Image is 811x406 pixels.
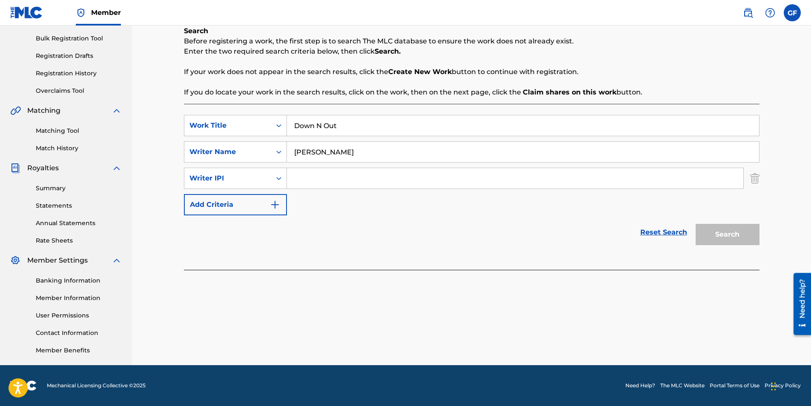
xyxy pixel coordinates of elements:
[36,219,122,228] a: Annual Statements
[184,87,759,97] p: If you do locate your work in the search results, click on the work, then on the next page, click...
[625,382,655,389] a: Need Help?
[112,163,122,173] img: expand
[47,382,146,389] span: Mechanical Licensing Collective © 2025
[36,201,122,210] a: Statements
[10,6,43,19] img: MLC Logo
[787,270,811,338] iframe: Resource Center
[388,68,452,76] strong: Create New Work
[184,194,287,215] button: Add Criteria
[10,255,20,266] img: Member Settings
[739,4,757,21] a: Public Search
[743,8,753,18] img: search
[10,163,20,173] img: Royalties
[36,126,122,135] a: Matching Tool
[36,34,122,43] a: Bulk Registration Tool
[36,236,122,245] a: Rate Sheets
[189,147,266,157] div: Writer Name
[36,144,122,153] a: Match History
[184,46,759,57] p: Enter the two required search criteria below, then click
[36,294,122,303] a: Member Information
[36,346,122,355] a: Member Benefits
[36,311,122,320] a: User Permissions
[76,8,86,18] img: Top Rightsholder
[10,106,21,116] img: Matching
[660,382,705,389] a: The MLC Website
[523,88,616,96] strong: Claim shares on this work
[636,223,691,242] a: Reset Search
[765,382,801,389] a: Privacy Policy
[36,69,122,78] a: Registration History
[750,168,759,189] img: Delete Criterion
[184,36,759,46] p: Before registering a work, the first step is to search The MLC database to ensure the work does n...
[27,255,88,266] span: Member Settings
[375,47,401,55] strong: Search.
[36,329,122,337] a: Contact Information
[184,27,208,35] b: Search
[184,115,759,249] form: Search Form
[189,173,266,183] div: Writer IPI
[10,380,37,391] img: logo
[189,120,266,131] div: Work Title
[762,4,779,21] div: Help
[36,276,122,285] a: Banking Information
[36,86,122,95] a: Overclaims Tool
[112,106,122,116] img: expand
[36,184,122,193] a: Summary
[270,200,280,210] img: 9d2ae6d4665cec9f34b9.svg
[765,8,775,18] img: help
[771,374,776,399] div: Drag
[27,106,60,116] span: Matching
[112,255,122,266] img: expand
[784,4,801,21] div: User Menu
[27,163,59,173] span: Royalties
[184,67,759,77] p: If your work does not appear in the search results, click the button to continue with registration.
[36,51,122,60] a: Registration Drafts
[768,365,811,406] iframe: Chat Widget
[91,8,121,17] span: Member
[710,382,759,389] a: Portal Terms of Use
